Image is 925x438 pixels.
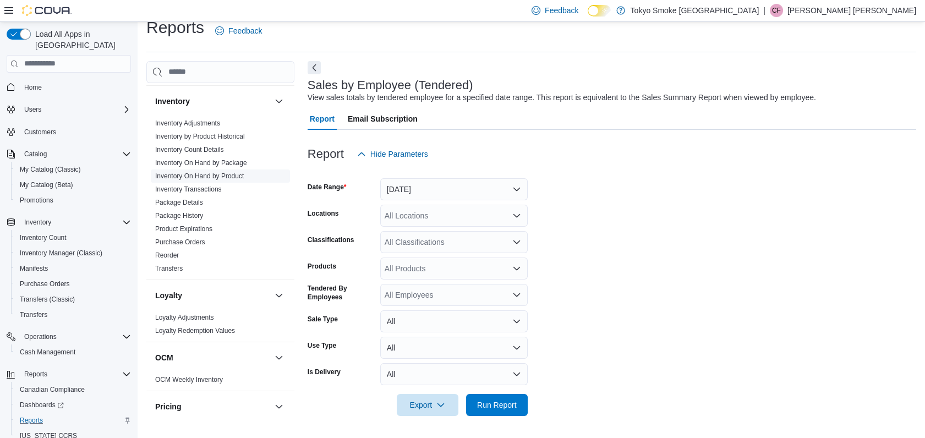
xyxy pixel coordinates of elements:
[155,146,224,154] a: Inventory Count Details
[11,193,135,208] button: Promotions
[15,346,131,359] span: Cash Management
[466,394,528,416] button: Run Report
[155,145,224,154] span: Inventory Count Details
[155,132,245,141] span: Inventory by Product Historical
[15,262,52,275] a: Manifests
[15,178,78,191] a: My Catalog (Beta)
[155,290,270,301] button: Loyalty
[146,17,204,39] h1: Reports
[15,163,85,176] a: My Catalog (Classic)
[308,284,376,302] label: Tendered By Employees
[20,330,61,343] button: Operations
[11,276,135,292] button: Purchase Orders
[20,196,53,205] span: Promotions
[155,198,203,207] span: Package Details
[308,262,336,271] label: Products
[2,329,135,344] button: Operations
[11,307,135,322] button: Transfers
[763,4,765,17] p: |
[308,147,344,161] h3: Report
[24,370,47,379] span: Reports
[20,330,131,343] span: Operations
[11,382,135,397] button: Canadian Compliance
[20,295,75,304] span: Transfers (Classic)
[512,291,521,299] button: Open list of options
[11,162,135,177] button: My Catalog (Classic)
[272,95,286,108] button: Inventory
[155,185,222,193] a: Inventory Transactions
[155,376,223,384] a: OCM Weekly Inventory
[20,348,75,357] span: Cash Management
[15,277,74,291] a: Purchase Orders
[308,209,339,218] label: Locations
[545,5,578,16] span: Feedback
[155,313,214,322] span: Loyalty Adjustments
[512,211,521,220] button: Open list of options
[20,165,81,174] span: My Catalog (Classic)
[20,216,131,229] span: Inventory
[272,400,286,413] button: Pricing
[348,108,418,130] span: Email Subscription
[24,105,41,114] span: Users
[155,119,220,127] a: Inventory Adjustments
[308,183,347,191] label: Date Range
[15,247,107,260] a: Inventory Manager (Classic)
[2,79,135,95] button: Home
[15,398,131,412] span: Dashboards
[308,61,321,74] button: Next
[11,413,135,428] button: Reports
[631,4,759,17] p: Tokyo Smoke [GEOGRAPHIC_DATA]
[15,383,89,396] a: Canadian Compliance
[787,4,916,17] p: [PERSON_NAME] [PERSON_NAME]
[770,4,783,17] div: Connor Fayant
[11,177,135,193] button: My Catalog (Beta)
[24,128,56,136] span: Customers
[15,308,52,321] a: Transfers
[15,414,47,427] a: Reports
[380,310,528,332] button: All
[20,180,73,189] span: My Catalog (Beta)
[11,397,135,413] a: Dashboards
[15,383,131,396] span: Canadian Compliance
[155,172,244,180] a: Inventory On Hand by Product
[20,280,70,288] span: Purchase Orders
[31,29,131,51] span: Load All Apps in [GEOGRAPHIC_DATA]
[146,117,294,280] div: Inventory
[20,81,46,94] a: Home
[155,159,247,167] a: Inventory On Hand by Package
[20,310,47,319] span: Transfers
[308,79,473,92] h3: Sales by Employee (Tendered)
[146,311,294,342] div: Loyalty
[20,249,102,258] span: Inventory Manager (Classic)
[20,416,43,425] span: Reports
[155,199,203,206] a: Package Details
[308,92,816,103] div: View sales totals by tendered employee for a specified date range. This report is equivalent to t...
[403,394,452,416] span: Export
[155,225,212,233] a: Product Expirations
[2,124,135,140] button: Customers
[272,351,286,364] button: OCM
[20,368,131,381] span: Reports
[155,133,245,140] a: Inventory by Product Historical
[2,146,135,162] button: Catalog
[477,399,517,410] span: Run Report
[155,264,183,273] span: Transfers
[155,225,212,233] span: Product Expirations
[20,233,67,242] span: Inventory Count
[397,394,458,416] button: Export
[772,4,781,17] span: CF
[155,251,179,260] span: Reorder
[15,414,131,427] span: Reports
[155,119,220,128] span: Inventory Adjustments
[20,401,64,409] span: Dashboards
[24,332,57,341] span: Operations
[15,277,131,291] span: Purchase Orders
[20,125,131,139] span: Customers
[11,245,135,261] button: Inventory Manager (Classic)
[155,185,222,194] span: Inventory Transactions
[380,178,528,200] button: [DATE]
[15,163,131,176] span: My Catalog (Classic)
[11,230,135,245] button: Inventory Count
[155,352,173,363] h3: OCM
[155,326,235,335] span: Loyalty Redemption Values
